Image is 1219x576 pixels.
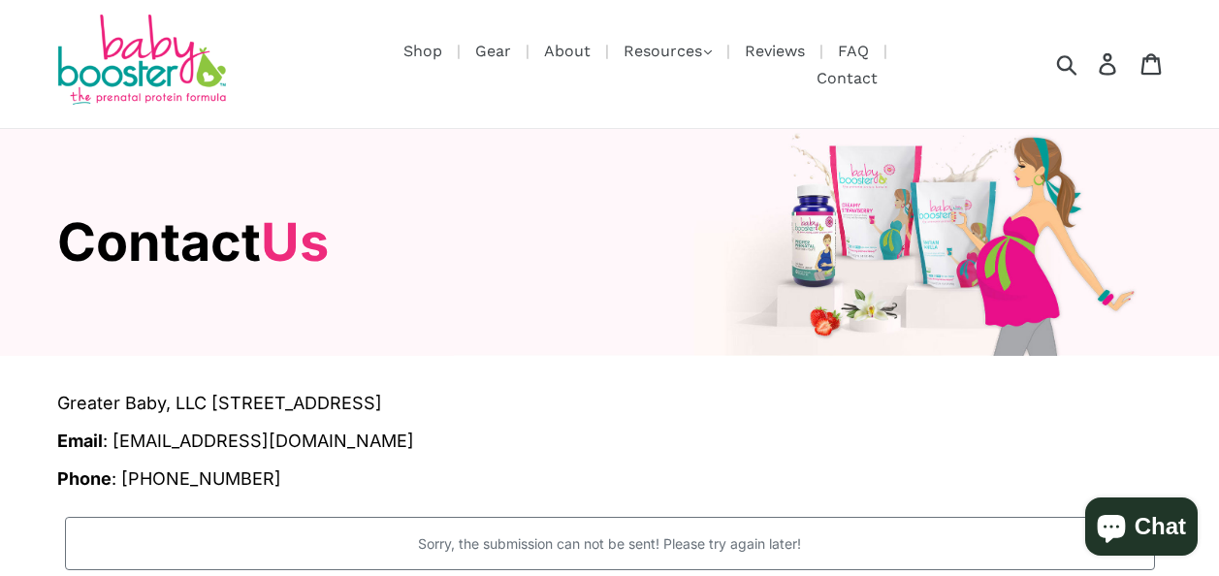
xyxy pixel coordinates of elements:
span: Us [261,210,329,273]
a: Phone: [PHONE_NUMBER] [57,468,281,489]
a: About [534,39,600,63]
button: Resources [614,37,722,66]
a: Reviews [735,39,815,63]
span: Greater Baby, LLC [STREET_ADDRESS] [57,390,1163,418]
p: Sorry, the submission can not be sent! Please try again later! [65,517,1155,570]
a: FAQ [828,39,879,63]
span: : [EMAIL_ADDRESS][DOMAIN_NAME] [57,431,414,451]
a: Gear [465,39,521,63]
b: Email [57,431,103,451]
a: Contact [807,66,887,90]
inbox-online-store-chat: Shopify online store chat [1079,497,1203,560]
a: Email: [EMAIL_ADDRESS][DOMAIN_NAME] [57,431,414,451]
span: Contact [57,210,329,273]
span: : [PHONE_NUMBER] [57,468,281,489]
b: Phone [57,468,112,489]
img: Baby Booster Prenatal Protein Supplements [53,15,228,109]
input: Search [1063,43,1116,85]
a: Shop [394,39,452,63]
